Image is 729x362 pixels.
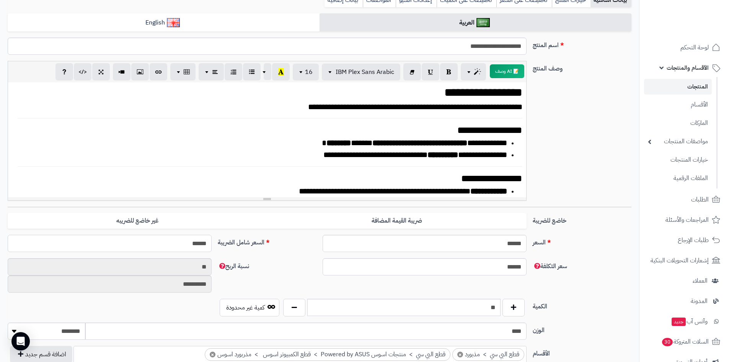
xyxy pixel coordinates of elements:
label: الوزن [530,323,634,335]
a: الماركات [644,115,712,131]
img: logo-2.png [677,19,722,35]
label: ضريبة القيمة المضافة [267,213,527,229]
span: وآتس آب [671,316,708,327]
a: English [8,13,320,32]
label: السعر شامل الضريبة [215,235,320,247]
span: سعر التكلفة [533,262,567,271]
button: IBM Plex Sans Arabic [322,64,400,80]
div: Open Intercom Messenger [11,332,30,351]
span: طلبات الإرجاع [678,235,709,246]
span: IBM Plex Sans Arabic [336,67,394,77]
img: العربية [476,18,490,27]
a: العملاء [644,272,724,290]
img: English [167,18,180,27]
span: إشعارات التحويلات البنكية [651,255,709,266]
a: خيارات المنتجات [644,152,712,168]
a: الأقسام [644,97,712,113]
span: جديد [672,318,686,326]
label: السعر [530,235,634,247]
button: 📝 AI وصف [490,64,524,78]
span: الطلبات [691,194,709,205]
span: لوحة التحكم [680,42,709,53]
label: الكمية [530,299,634,311]
span: السلات المتروكة [661,336,709,347]
a: العربية [320,13,631,32]
button: 16 [293,64,319,80]
a: المراجعات والأسئلة [644,211,724,229]
span: × [457,352,463,357]
label: اسم المنتج [530,38,634,50]
span: نسبة الربح [218,262,249,271]
a: الطلبات [644,190,724,209]
span: 16 [305,67,313,77]
li: قطع البي سي > منتجات اسوس Powered by ASUS > قطع الكمبيوتر اسوس > مذربورد اسوس [205,348,450,361]
li: قطع البي سي > مذبورد [452,348,524,361]
a: إشعارات التحويلات البنكية [644,251,724,270]
a: المنتجات [644,79,712,95]
a: مواصفات المنتجات [644,133,712,150]
a: وآتس آبجديد [644,312,724,331]
a: طلبات الإرجاع [644,231,724,249]
span: المدونة [691,296,708,306]
label: الأقسام [530,346,634,358]
label: خاضع للضريبة [530,213,634,225]
label: غير خاضع للضريبه [8,213,267,229]
label: وصف المنتج [530,61,634,73]
span: المراجعات والأسئلة [665,215,709,225]
span: العملاء [693,275,708,286]
a: لوحة التحكم [644,38,724,57]
a: الملفات الرقمية [644,170,712,187]
span: الأقسام والمنتجات [667,62,709,73]
span: 30 [662,338,673,346]
span: × [210,352,215,357]
a: السلات المتروكة30 [644,333,724,351]
a: المدونة [644,292,724,310]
